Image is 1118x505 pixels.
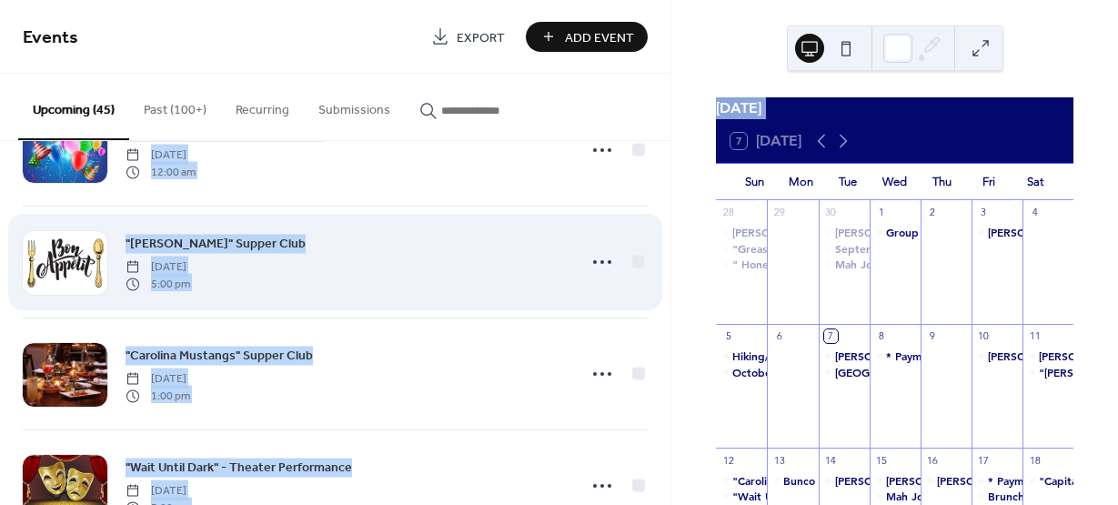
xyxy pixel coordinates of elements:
[126,164,196,180] span: 12:00 am
[732,473,906,489] div: "Carolina Mustangs" Supper Club
[732,365,994,380] div: October Group Brunch and Member Birthdays # 1
[772,206,786,219] div: 29
[875,206,889,219] div: 1
[886,473,1071,489] div: [PERSON_NAME] - Happy Birthday!
[126,457,352,478] a: "Wait Until Dark" - Theater Performance
[926,329,940,343] div: 9
[457,28,505,47] span: Export
[870,473,921,489] div: Barbara King - Happy Birthday!
[126,235,306,254] span: "[PERSON_NAME]" Supper Club
[835,257,949,272] div: Mah Jongg Gathering
[716,97,1073,119] div: [DATE]
[926,453,940,467] div: 16
[721,453,735,467] div: 12
[875,453,889,467] div: 15
[716,257,767,272] div: " Honey Bees" Supper Club
[1028,453,1042,467] div: 18
[732,225,917,240] div: [PERSON_NAME] - Happy Birthday!
[129,74,221,138] button: Past (100+)
[835,348,1020,364] div: [PERSON_NAME] - Happy Birthday!
[126,347,313,366] span: "Carolina Mustangs" Supper Club
[716,241,767,257] div: "Grease" Theater Performance
[526,22,648,52] button: Add Event
[875,329,889,343] div: 8
[886,489,1000,504] div: Mah Jongg Gathering
[304,74,405,138] button: Submissions
[921,473,972,489] div: Carol Cimo - Happy Birthday!
[977,453,991,467] div: 17
[819,241,870,257] div: September Group Luncheon and Members Birthdays # 4
[824,206,838,219] div: 30
[778,164,825,200] div: Mon
[126,147,196,164] span: [DATE]
[819,348,870,364] div: Amy Harder - Happy Birthday!
[1012,164,1059,200] div: Sat
[418,22,519,52] a: Export
[871,164,919,200] div: Wed
[1028,206,1042,219] div: 4
[23,20,78,56] span: Events
[126,233,306,254] a: "[PERSON_NAME]" Supper Club
[783,473,871,489] div: Bunco Gathering
[819,473,870,489] div: Celeste Anderson - Happy Birthday!
[221,74,304,138] button: Recurring
[721,206,735,219] div: 28
[772,453,786,467] div: 13
[716,489,767,504] div: "Wait Until Dark" - Theater Performance
[824,453,838,467] div: 14
[126,388,190,404] span: 1:00 pm
[819,257,870,272] div: Mah Jongg Gathering
[819,365,870,380] div: Raleigh Capitol Building Tour
[721,329,735,343] div: 5
[965,164,1012,200] div: Fri
[1022,365,1073,380] div: "Carolina Lilies" Supper Club
[1022,348,1073,364] div: Janet Smith - Happy Birthday!
[870,489,921,504] div: Mah Jongg Gathering
[886,225,996,240] div: Group Dance Lessons
[824,164,871,200] div: Tue
[819,225,870,240] div: Martha Deiter- Happy Birthday!
[977,206,991,219] div: 3
[972,225,1022,240] div: Carolyn Walker - Happy Birthday!
[835,473,1020,489] div: [PERSON_NAME] - Happy Birthday!
[126,276,190,292] span: 5:00 pm
[716,365,767,380] div: October Group Brunch and Member Birthdays # 1
[716,473,767,489] div: "Carolina Mustangs" Supper Club
[870,348,921,364] div: * Payment Due Date : NC Chinese Lantern Festival (December 10th)
[972,489,1022,504] div: Brunch Bunch Gathering
[716,348,767,364] div: Hiking/Walking Group Outing
[126,459,352,478] span: "Wait Until Dark" - Theater Performance
[18,74,129,140] button: Upcoming (45)
[926,206,940,219] div: 2
[126,483,190,500] span: [DATE]
[732,489,942,504] div: "Wait Until Dark" - Theater Performance
[126,259,190,276] span: [DATE]
[918,164,965,200] div: Thu
[972,348,1022,364] div: Sherry Adamson - Happy Birthday!
[732,348,887,364] div: Hiking/Walking Group Outing
[1028,329,1042,343] div: 11
[870,225,921,240] div: Group Dance Lessons
[772,329,786,343] div: 6
[126,371,190,388] span: [DATE]
[824,329,838,343] div: 7
[835,225,1016,240] div: [PERSON_NAME]- Happy Birthday!
[565,28,634,47] span: Add Event
[1022,473,1073,489] div: "Capital City Diners" Supper Club
[972,473,1022,489] div: * Payment Due By Today: TR Presents.....Whitney Houston (On November 2nd)
[732,257,877,272] div: " Honey Bees" Supper Club
[977,329,991,343] div: 10
[126,345,313,366] a: "Carolina Mustangs" Supper Club
[767,473,818,489] div: Bunco Gathering
[988,489,1115,504] div: Brunch Bunch Gathering
[732,241,891,257] div: "Grease" Theater Performance
[730,164,778,200] div: Sun
[716,225,767,240] div: Gretchen Kaltenbach - Happy Birthday!
[835,365,973,380] div: [GEOGRAPHIC_DATA] Tour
